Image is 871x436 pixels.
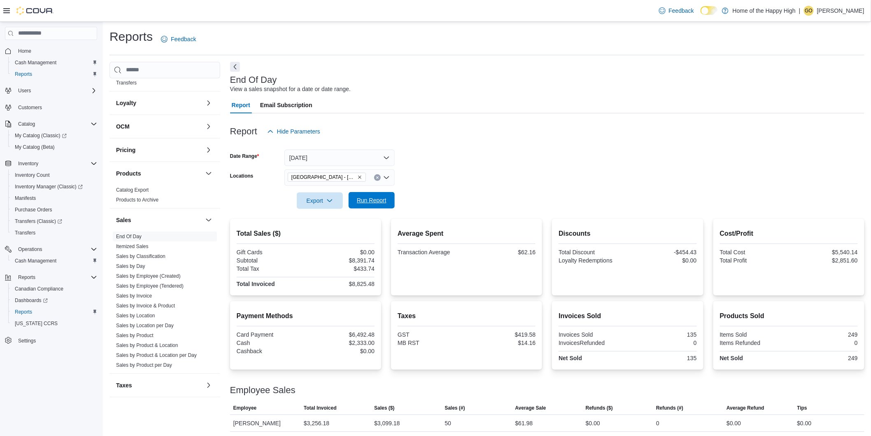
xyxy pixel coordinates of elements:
a: My Catalog (Classic) [8,130,100,141]
h3: End Of Day [230,75,277,85]
label: Date Range [230,153,259,159]
span: Inventory Count [15,172,50,178]
button: Users [2,85,100,96]
span: Operations [15,244,97,254]
a: Transfers (Classic) [8,216,100,227]
nav: Complex example [5,42,97,368]
img: Cova [16,7,54,15]
a: Settings [15,336,39,346]
span: Export [302,192,338,209]
strong: Net Sold [720,355,743,361]
a: My Catalog (Beta) [12,142,58,152]
div: Card Payment [237,331,304,338]
div: $2,333.00 [307,340,375,346]
span: Reports [12,69,97,79]
div: InvoicesRefunded [559,340,626,346]
div: $0.00 [727,418,741,428]
div: $62.16 [468,249,536,256]
div: $5,540.14 [790,249,858,256]
span: Sales by Location [116,312,155,319]
span: Reports [18,274,35,281]
span: Home [18,48,31,54]
span: Cash Management [12,58,97,68]
span: Users [15,86,97,96]
a: Sales by Invoice [116,293,152,299]
div: 135 [629,331,697,338]
span: Sales by Employee (Tendered) [116,283,184,289]
a: My Catalog (Classic) [12,131,70,141]
button: Pricing [204,145,214,155]
span: Products to Archive [116,197,158,203]
span: Reports [15,272,97,282]
span: Itemized Sales [116,243,149,250]
span: Settings [18,338,36,344]
button: Products [204,169,214,178]
button: Home [2,45,100,57]
div: Loyalty Redemptions [559,257,626,264]
h2: Discounts [559,229,696,239]
button: Run Report [349,192,395,209]
a: Sales by Product & Location [116,342,178,348]
a: Inventory Count [12,170,53,180]
span: Hide Parameters [277,127,320,136]
a: [US_STATE] CCRS [12,319,61,328]
h3: Pricing [116,146,135,154]
a: Home [15,46,35,56]
button: Transfers [8,227,100,239]
span: Dashboards [12,295,97,305]
span: Sales by Product per Day [116,362,172,368]
div: $0.00 [307,348,375,354]
button: Taxes [204,380,214,390]
button: Cash Management [8,57,100,68]
a: Feedback [158,31,199,47]
span: Average Refund [727,405,764,411]
a: Sales by Location [116,313,155,319]
span: Cash Management [15,59,56,66]
div: $6,492.48 [307,331,375,338]
div: $0.00 [797,418,812,428]
span: Transfers [12,228,97,238]
span: Refunds (#) [656,405,683,411]
div: $3,256.18 [304,418,329,428]
button: Canadian Compliance [8,283,100,295]
button: Clear input [374,174,381,181]
button: Open list of options [383,174,390,181]
span: Sales by Product [116,332,154,339]
a: Sales by Classification [116,253,165,259]
button: Manifests [8,192,100,204]
h2: Products Sold [720,311,858,321]
a: Dashboards [8,295,100,306]
p: [PERSON_NAME] [817,6,864,16]
span: Inventory Manager (Classic) [15,183,83,190]
div: 0 [656,418,659,428]
div: Invoices Sold [559,331,626,338]
button: Users [15,86,34,96]
h2: Total Sales ($) [237,229,375,239]
a: Transfers (Classic) [12,216,65,226]
span: Tips [797,405,807,411]
div: -$454.43 [629,249,697,256]
div: $8,391.74 [307,257,375,264]
div: Cashback [237,348,304,354]
a: Sales by Employee (Created) [116,273,181,279]
span: Transfers (Classic) [15,218,62,225]
span: Swan River - Main Street - Fire & Flower [288,173,366,182]
h3: Products [116,169,141,178]
div: Items Sold [720,331,787,338]
button: Reports [8,306,100,318]
button: [US_STATE] CCRS [8,318,100,329]
button: Customers [2,101,100,113]
div: Total Cost [720,249,787,256]
div: Subtotal [237,257,304,264]
h3: OCM [116,122,130,131]
div: $2,851.60 [790,257,858,264]
a: Transfers [116,80,137,86]
span: Transfers [15,230,35,236]
span: GO [805,6,813,16]
button: Reports [2,272,100,283]
span: Report [232,97,250,113]
span: My Catalog (Beta) [15,144,55,150]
